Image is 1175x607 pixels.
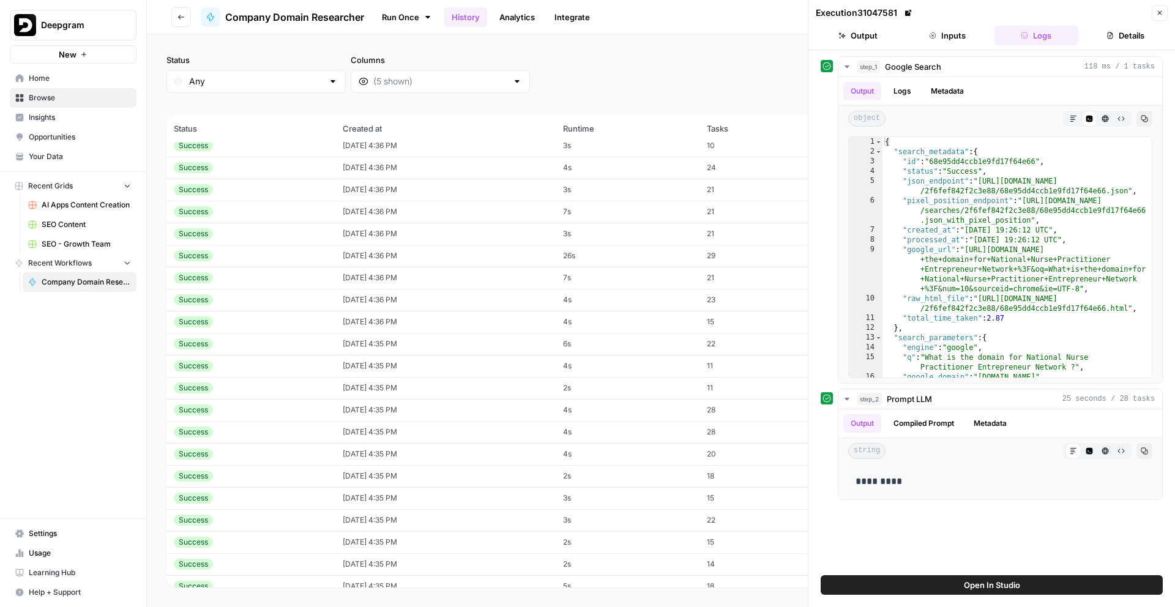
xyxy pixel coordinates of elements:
span: Insights [29,112,131,123]
td: [DATE] 4:36 PM [335,179,556,201]
td: 26s [556,245,699,267]
a: SEO Content [23,215,136,234]
td: 28 [699,421,813,443]
button: New [10,45,136,64]
td: 7s [556,201,699,223]
span: Toggle code folding, rows 2 through 12 [875,147,882,157]
span: 118 ms / 1 tasks [1084,61,1155,72]
a: Settings [10,524,136,543]
div: 16 [849,372,882,382]
td: 4s [556,289,699,311]
div: Success [174,404,213,415]
td: [DATE] 4:35 PM [335,575,556,597]
div: 14 [849,343,882,352]
button: Recent Workflows [10,254,136,272]
td: 20 [699,443,813,465]
td: 5s [556,575,699,597]
span: (164894 records) [166,93,1155,115]
td: [DATE] 4:35 PM [335,333,556,355]
td: 15 [699,531,813,553]
td: [DATE] 4:35 PM [335,399,556,421]
div: 118 ms / 1 tasks [838,77,1162,383]
td: 11 [699,355,813,377]
div: 13 [849,333,882,343]
td: 18 [699,575,813,597]
button: Output [843,82,881,100]
td: 6s [556,333,699,355]
td: 3s [556,223,699,245]
label: Status [166,54,346,66]
div: Success [174,515,213,526]
td: 4s [556,311,699,333]
span: Opportunities [29,132,131,143]
td: 21 [699,223,813,245]
td: 4s [556,421,699,443]
td: 4s [556,443,699,465]
div: 3 [849,157,882,166]
a: Analytics [492,7,542,27]
span: Prompt LLM [887,393,932,405]
button: Output [843,414,881,433]
td: [DATE] 4:35 PM [335,377,556,399]
div: Success [174,250,213,261]
span: 25 seconds / 28 tasks [1062,393,1155,404]
span: Recent Grids [28,181,73,192]
td: 23 [699,289,813,311]
a: Company Domain Researcher [23,272,136,292]
span: Open In Studio [964,579,1020,591]
td: 22 [699,509,813,531]
a: Company Domain Researcher [201,7,364,27]
td: [DATE] 4:36 PM [335,201,556,223]
span: object [848,111,886,127]
span: Google Search [885,61,941,73]
div: Success [174,382,213,393]
button: Logs [994,26,1079,45]
div: Success [174,316,213,327]
td: 15 [699,311,813,333]
th: Created at [335,115,556,142]
div: Success [174,449,213,460]
a: History [444,7,487,27]
td: 28 [699,399,813,421]
td: 18 [699,465,813,487]
td: [DATE] 4:36 PM [335,289,556,311]
td: [DATE] 4:36 PM [335,135,556,157]
a: Browse [10,88,136,108]
span: Learning Hub [29,567,131,578]
td: 2s [556,377,699,399]
td: [DATE] 4:35 PM [335,443,556,465]
a: Your Data [10,147,136,166]
div: Success [174,184,213,195]
td: 7s [556,267,699,289]
div: Execution 31047581 [816,7,914,19]
span: string [848,443,886,459]
th: Status [166,115,335,142]
span: step_1 [857,61,880,73]
td: 4s [556,355,699,377]
a: SEO - Growth Team [23,234,136,254]
td: 21 [699,179,813,201]
a: AI Apps Content Creation [23,195,136,215]
div: Success [174,140,213,151]
div: Success [174,294,213,305]
span: Your Data [29,151,131,162]
td: 2s [556,531,699,553]
td: [DATE] 4:36 PM [335,267,556,289]
td: [DATE] 4:35 PM [335,465,556,487]
div: 9 [849,245,882,294]
td: 3s [556,135,699,157]
div: 2 [849,147,882,157]
th: Tasks [699,115,813,142]
div: 15 [849,352,882,372]
div: Success [174,426,213,438]
th: Runtime [556,115,699,142]
td: [DATE] 4:35 PM [335,421,556,443]
div: Success [174,471,213,482]
div: Success [174,162,213,173]
div: Success [174,537,213,548]
td: 3s [556,487,699,509]
td: [DATE] 4:36 PM [335,245,556,267]
td: [DATE] 4:35 PM [335,553,556,575]
span: Recent Workflows [28,258,92,269]
td: 3s [556,509,699,531]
